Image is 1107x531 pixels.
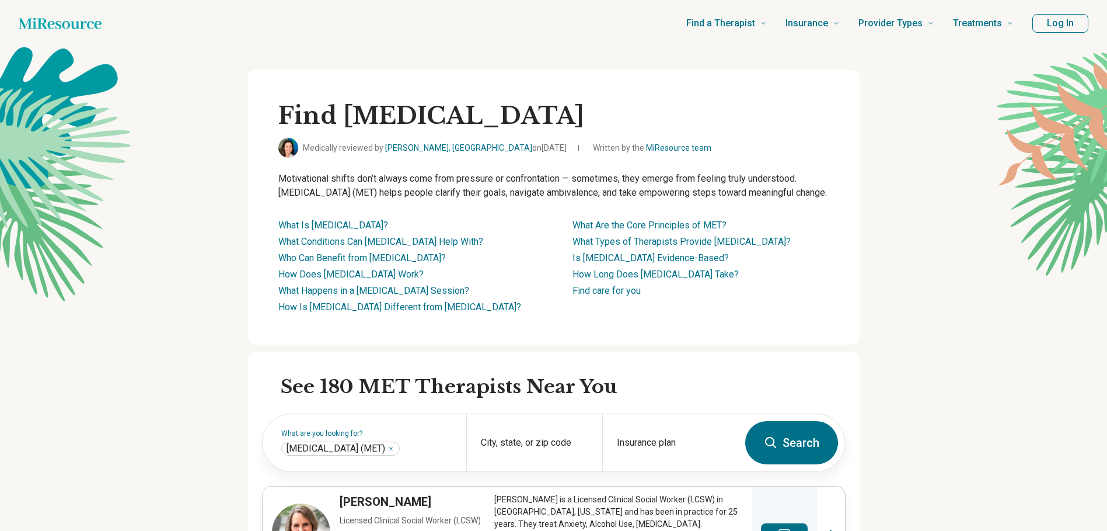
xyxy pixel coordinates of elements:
a: Find care for you [572,285,641,296]
a: How Long Does [MEDICAL_DATA] Take? [572,269,739,280]
p: Motivational shifts don’t always come from pressure or confrontation — sometimes, they emerge fro... [278,172,829,200]
h2: See 180 MET Therapists Near You [281,375,846,400]
span: Provider Types [858,15,923,32]
span: on [DATE] [532,143,567,152]
a: Home page [19,12,102,35]
span: Medically reviewed by [303,142,567,154]
a: [PERSON_NAME], [GEOGRAPHIC_DATA] [385,143,532,152]
h1: Find [MEDICAL_DATA] [278,100,829,131]
a: How Is [MEDICAL_DATA] Different from [MEDICAL_DATA]? [278,301,521,313]
a: What Types of Therapists Provide [MEDICAL_DATA]? [572,236,791,247]
button: Log In [1032,14,1088,33]
a: Who Can Benefit from [MEDICAL_DATA]? [278,252,446,263]
span: Treatments [953,15,1002,32]
span: Find a Therapist [686,15,755,32]
div: Motivational Enhancement Therapy (MET) [281,442,400,456]
a: What Is [MEDICAL_DATA]? [278,220,388,231]
a: How Does [MEDICAL_DATA] Work? [278,269,424,280]
label: What are you looking for? [281,430,452,437]
a: MiResource team [646,143,711,152]
span: Written by the [593,142,711,154]
a: What Are the Core Principles of MET? [572,220,727,231]
a: What Happens in a [MEDICAL_DATA] Session? [278,285,469,296]
span: [MEDICAL_DATA] (MET) [287,443,385,454]
span: Insurance [785,15,828,32]
a: Is [MEDICAL_DATA] Evidence-Based? [572,252,729,263]
a: What Conditions Can [MEDICAL_DATA] Help With? [278,236,483,247]
button: Search [745,421,838,464]
button: Motivational Enhancement Therapy (MET) [387,445,394,452]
